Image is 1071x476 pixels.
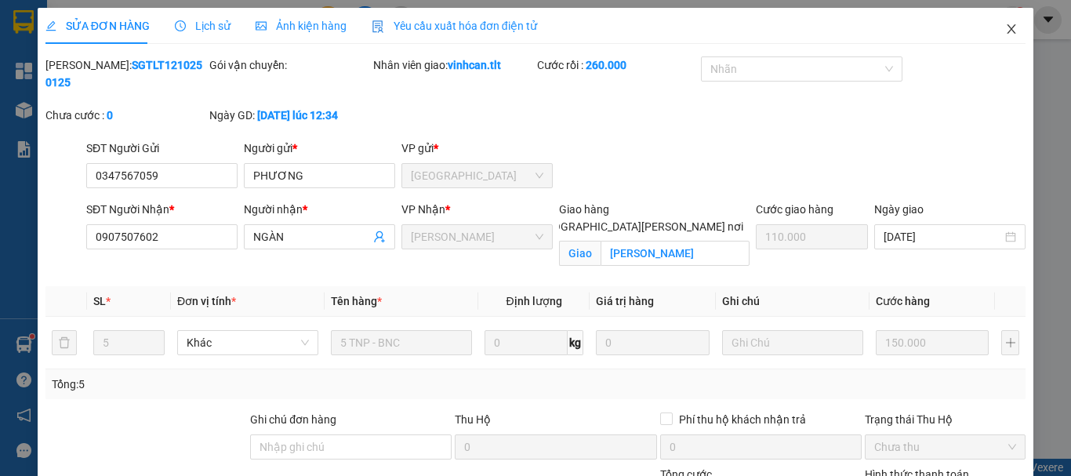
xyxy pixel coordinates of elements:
span: Giao hàng [559,203,609,216]
b: 260.000 [586,59,626,71]
input: Giao tận nơi [601,241,750,266]
b: [DATE] lúc 12:34 [257,109,338,122]
div: SĐT Người Gửi [86,140,238,157]
span: close [1005,23,1018,35]
div: SĐT Người Nhận [86,201,238,218]
div: Trạng thái Thu Hộ [865,411,1026,428]
span: Khác [187,331,309,354]
label: Ghi chú đơn hàng [250,413,336,426]
div: Cước rồi : [537,56,698,74]
span: SỬA ĐƠN HÀNG [45,20,150,32]
span: clock-circle [175,20,186,31]
div: [PERSON_NAME]: [45,56,206,91]
span: Sài Gòn [411,164,543,187]
input: Cước giao hàng [756,224,868,249]
button: delete [52,330,77,355]
span: Giao [559,241,601,266]
span: Đơn vị tính [177,295,236,307]
div: Ngày GD: [209,107,370,124]
span: Cao Tốc [411,225,543,249]
span: VP Nhận [401,203,445,216]
th: Ghi chú [716,286,870,317]
span: kg [568,330,583,355]
div: Tổng: 5 [52,376,415,393]
input: Ghi Chú [722,330,863,355]
span: Chưa thu [874,435,1016,459]
div: Chưa cước : [45,107,206,124]
b: 0 [107,109,113,122]
span: SL [93,295,106,307]
span: Thu Hộ [455,413,491,426]
input: Ngày giao [884,228,1002,245]
div: Gói vận chuyển: [209,56,370,74]
button: Close [989,8,1033,52]
span: Ảnh kiện hàng [256,20,347,32]
span: [GEOGRAPHIC_DATA][PERSON_NAME] nơi [529,218,750,235]
span: Định lượng [506,295,561,307]
span: Cước hàng [876,295,930,307]
span: edit [45,20,56,31]
span: Phí thu hộ khách nhận trả [673,411,812,428]
span: picture [256,20,267,31]
b: vinhcan.tlt [448,59,501,71]
button: plus [1001,330,1019,355]
span: Lịch sử [175,20,231,32]
img: icon [372,20,384,33]
input: 0 [596,330,709,355]
div: Nhân viên giao: [373,56,534,74]
div: VP gửi [401,140,553,157]
div: Người gửi [244,140,395,157]
input: 0 [876,330,989,355]
span: Tên hàng [331,295,382,307]
label: Ngày giao [874,203,924,216]
span: Yêu cầu xuất hóa đơn điện tử [372,20,537,32]
span: user-add [373,231,386,243]
label: Cước giao hàng [756,203,833,216]
span: Giá trị hàng [596,295,654,307]
input: Ghi chú đơn hàng [250,434,452,460]
div: Người nhận [244,201,395,218]
input: VD: Bàn, Ghế [331,330,472,355]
